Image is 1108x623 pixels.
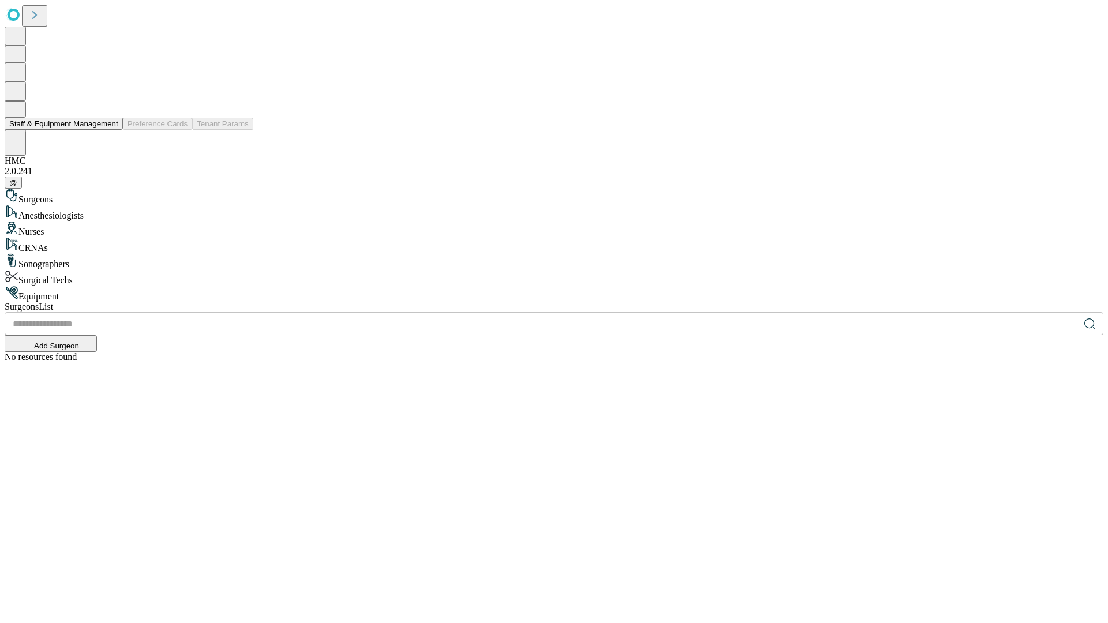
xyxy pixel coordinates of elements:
[5,237,1103,253] div: CRNAs
[5,352,1103,362] div: No resources found
[5,253,1103,269] div: Sonographers
[5,221,1103,237] div: Nurses
[9,178,17,187] span: @
[5,156,1103,166] div: HMC
[5,286,1103,302] div: Equipment
[123,118,192,130] button: Preference Cards
[5,269,1103,286] div: Surgical Techs
[34,341,79,350] span: Add Surgeon
[5,177,22,189] button: @
[192,118,253,130] button: Tenant Params
[5,205,1103,221] div: Anesthesiologists
[5,118,123,130] button: Staff & Equipment Management
[5,166,1103,177] div: 2.0.241
[5,189,1103,205] div: Surgeons
[5,302,1103,312] div: Surgeons List
[5,335,97,352] button: Add Surgeon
